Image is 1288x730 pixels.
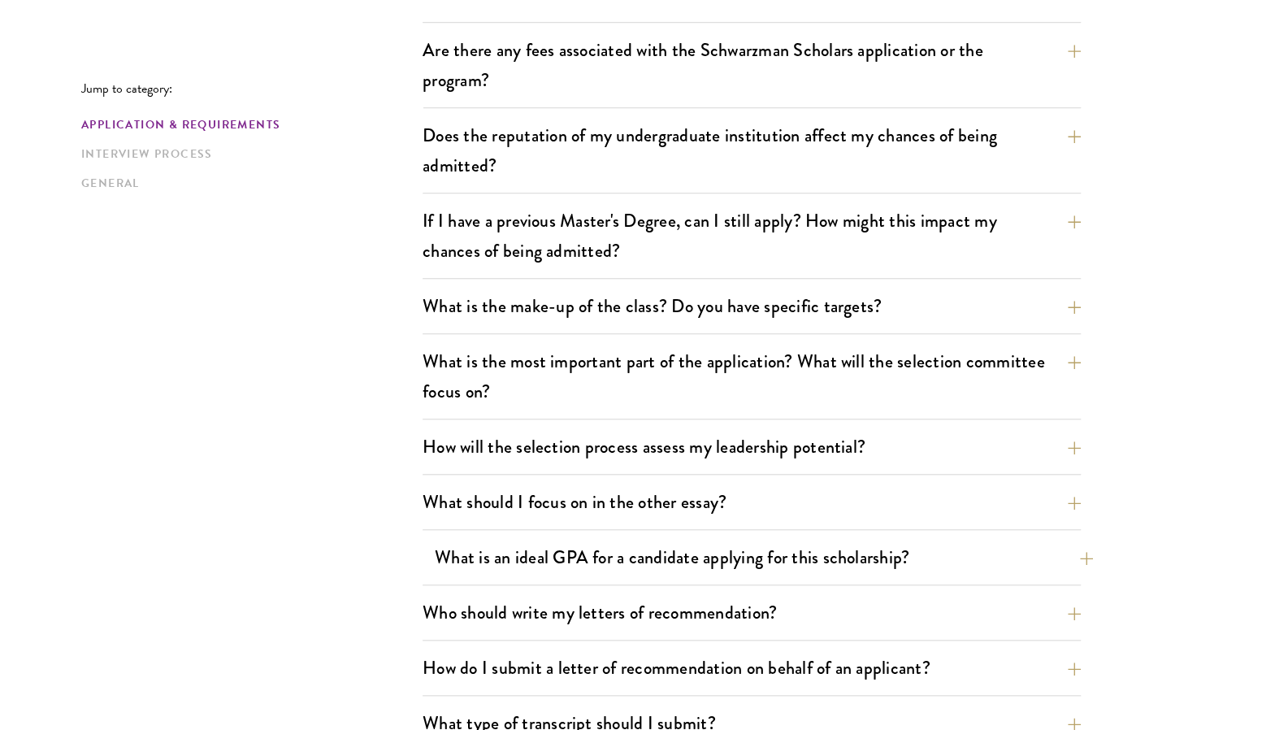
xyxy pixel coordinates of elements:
[423,117,1081,184] button: Does the reputation of my undergraduate institution affect my chances of being admitted?
[81,175,413,192] a: General
[81,81,423,96] p: Jump to category:
[423,202,1081,269] button: If I have a previous Master's Degree, can I still apply? How might this impact my chances of bein...
[81,116,413,133] a: Application & Requirements
[423,650,1081,686] button: How do I submit a letter of recommendation on behalf of an applicant?
[423,484,1081,520] button: What should I focus on in the other essay?
[423,428,1081,465] button: How will the selection process assess my leadership potential?
[435,539,1093,576] button: What is an ideal GPA for a candidate applying for this scholarship?
[423,343,1081,410] button: What is the most important part of the application? What will the selection committee focus on?
[423,288,1081,324] button: What is the make-up of the class? Do you have specific targets?
[423,32,1081,98] button: Are there any fees associated with the Schwarzman Scholars application or the program?
[81,146,413,163] a: Interview Process
[423,594,1081,631] button: Who should write my letters of recommendation?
